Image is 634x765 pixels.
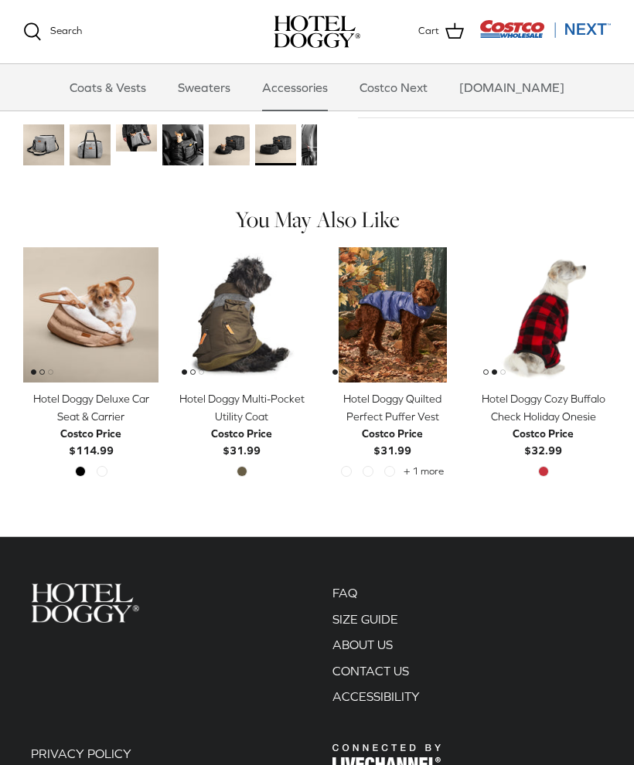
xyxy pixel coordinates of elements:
[362,425,423,442] div: Costco Price
[31,746,131,760] a: PRIVACY POLICY
[248,64,342,110] a: Accessories
[418,22,464,42] a: Cart
[174,247,309,382] a: Hotel Doggy Multi-Pocket Utility Coat
[70,124,111,165] a: Thumbnail Link
[475,390,611,425] div: Hotel Doggy Cozy Buffalo Check Holiday Onesie
[325,390,460,460] a: Hotel Doggy Quilted Perfect Puffer Vest Costco Price$31.99
[23,124,64,165] a: Thumbnail Link
[209,124,250,165] a: Thumbnail Link
[274,15,360,48] a: hoteldoggy.com hoteldoggycom
[332,637,393,651] a: ABOUT US
[23,208,611,232] h4: You May Also Like
[23,390,158,425] div: Hotel Doggy Deluxe Car Seat & Carrier
[164,64,244,110] a: Sweaters
[174,390,309,425] div: Hotel Doggy Multi-Pocket Utility Coat
[479,29,611,41] a: Visit Costco Next
[23,22,82,41] a: Search
[211,425,272,442] div: Costco Price
[513,425,574,442] div: Costco Price
[60,425,121,457] b: $114.99
[162,124,203,165] a: Thumbnail Link
[317,583,619,713] div: Secondary navigation
[332,664,409,678] a: CONTACT US
[274,15,360,48] img: hoteldoggycom
[325,247,460,382] a: Hotel Doggy Quilted Perfect Puffer Vest
[23,247,158,382] a: Hotel Doggy Deluxe Car Seat & Carrier
[475,247,611,382] a: Hotel Doggy Cozy Buffalo Check Holiday Onesie
[31,583,139,623] img: Hotel Doggy Costco Next
[418,23,439,39] span: Cart
[174,390,309,460] a: Hotel Doggy Multi-Pocket Utility Coat Costco Price$31.99
[404,466,444,477] span: + 1 more
[325,390,460,425] div: Hotel Doggy Quilted Perfect Puffer Vest
[56,64,160,110] a: Coats & Vests
[346,64,441,110] a: Costco Next
[255,124,296,165] a: Thumbnail Link
[362,425,423,457] b: $31.99
[332,586,357,600] a: FAQ
[302,124,343,165] a: Thumbnail Link
[332,689,420,703] a: ACCESSIBILITY
[479,19,611,39] img: Costco Next
[475,390,611,460] a: Hotel Doggy Cozy Buffalo Check Holiday Onesie Costco Price$32.99
[50,25,82,36] span: Search
[211,425,272,457] b: $31.99
[332,612,398,626] a: SIZE GUIDE
[513,425,574,457] b: $32.99
[23,390,158,460] a: Hotel Doggy Deluxe Car Seat & Carrier Costco Price$114.99
[116,124,157,151] a: Thumbnail Link
[445,64,578,110] a: [DOMAIN_NAME]
[60,425,121,442] div: Costco Price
